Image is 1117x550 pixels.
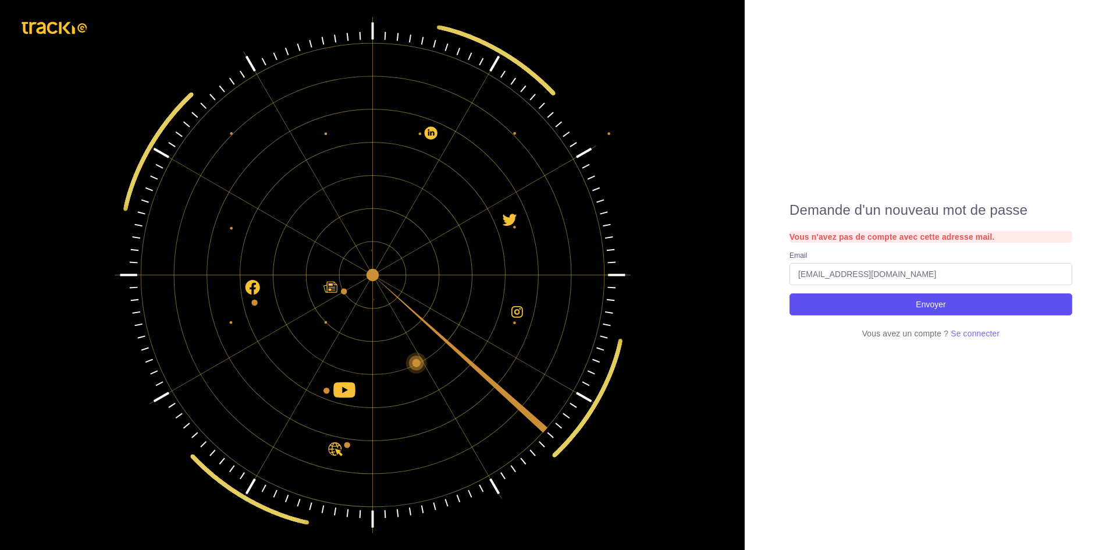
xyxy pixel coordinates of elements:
button: Envoyer [789,293,1072,315]
h2: Demande d'un nouveau mot de passe [789,202,1072,219]
a: Se connecter [951,329,999,338]
img: trackio.svg [16,16,94,40]
img: Connexion [99,2,646,548]
span: Vous avez un compte ? [862,329,948,338]
b: Vous n'avez pas de compte avec cette adresse mail. [789,232,994,242]
label: Email [789,251,807,261]
input: senseconseil@example.com [789,263,1072,285]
